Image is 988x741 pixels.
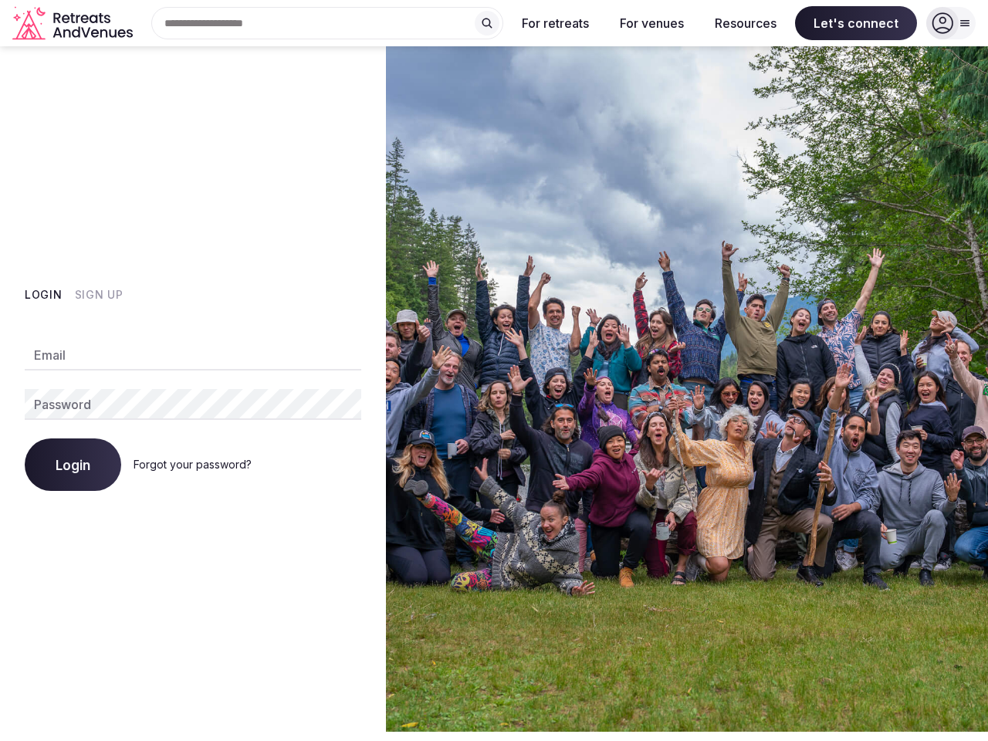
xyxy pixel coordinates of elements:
[509,6,601,40] button: For retreats
[75,287,123,303] button: Sign Up
[386,46,988,732] img: My Account Background
[795,6,917,40] span: Let's connect
[25,287,63,303] button: Login
[702,6,789,40] button: Resources
[134,458,252,471] a: Forgot your password?
[607,6,696,40] button: For venues
[12,6,136,41] svg: Retreats and Venues company logo
[12,6,136,41] a: Visit the homepage
[56,457,90,472] span: Login
[25,438,121,491] button: Login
